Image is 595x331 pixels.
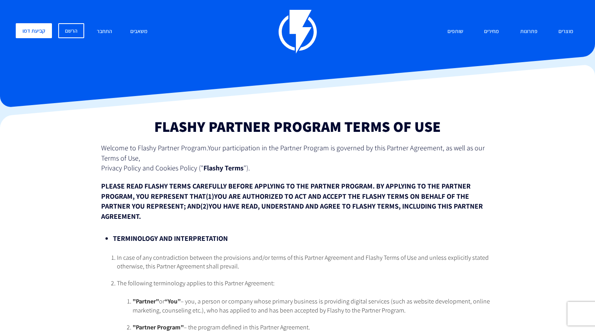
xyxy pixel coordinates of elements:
a: משאבים [124,23,153,40]
p: Your participation in the Partner Program is governed by this Partner Agreement, as well as our T... [101,143,494,173]
b: “You” [164,297,181,305]
a: מחירים [478,23,505,40]
a: הרשם [58,23,84,38]
span: Welcome to Flashy Partner Program. [101,143,208,152]
span: YOU HAVE READ, UNDERSTAND AND AGREE TO FLASHY TERMS, INCLUDING THIS PARTNER AGREEMENT. [101,202,483,221]
span: (2) [200,202,209,211]
a: קביעת דמו [16,23,52,38]
b: Flashy Terms [203,163,244,172]
span: (1) [206,192,214,201]
span: PLEASE READ FLASHY TERMS CAREFULLY BEFORE APPLYING TO THE PARTNER PROGRAM. BY APPLYING TO THE PAR... [101,181,471,201]
span: In case of any contradiction between the provisions and/or terms of this Partner Agreement and Fl... [117,253,489,271]
strong: TERMINOLOGY AND INTERPRETATION [113,234,228,243]
span: YOU ARE AUTHORIZED TO ACT AND ACCEPT THE FLASHY TERMS ON BEHALF OF THE PARTNER YOU REPRESENT; AND [101,192,469,211]
a: התחבר [91,23,118,40]
b: "Partner" [133,297,159,305]
span: The following terminology applies to this Partner Agreement: [117,279,275,287]
a: פתרונות [514,23,543,40]
h1: Flashy Partner Program Terms of Use [101,118,494,135]
span: or – you, a person or company whose primary business is providing digital services (such as websi... [133,297,490,314]
a: שותפים [442,23,469,40]
a: מוצרים [552,23,579,40]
